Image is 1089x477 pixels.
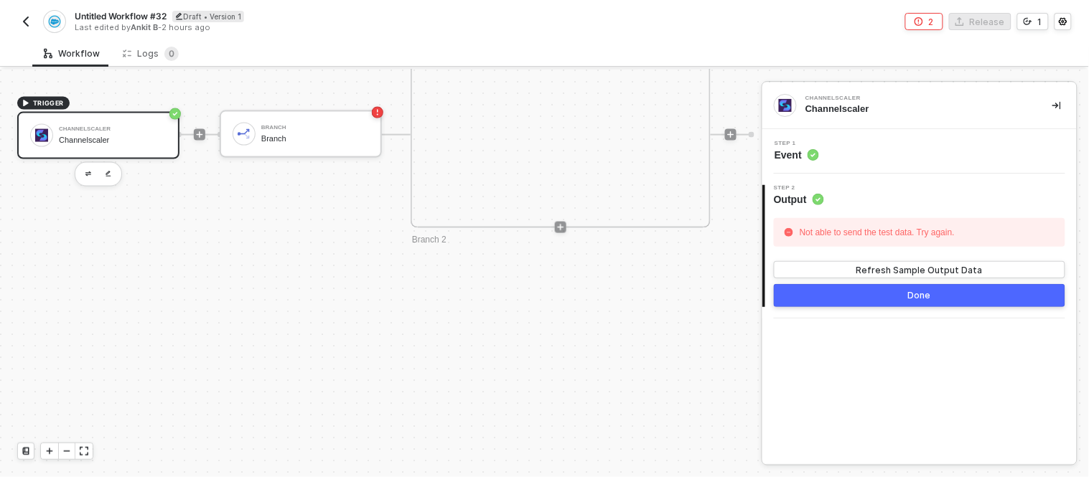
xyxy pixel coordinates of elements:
img: icon [35,129,48,142]
div: Last edited by - 2 hours ago [75,22,543,33]
div: Channelscaler [59,136,167,145]
span: icon-play [726,131,735,139]
button: edit-cred [100,166,117,183]
span: icon-play [22,99,30,108]
span: Event [775,148,819,162]
div: Draft • Version 1 [172,11,244,22]
div: Workflow [44,48,100,60]
img: edit-cred [85,171,91,176]
span: Output [774,192,824,207]
span: Ankit B [131,22,158,32]
div: Channelscaler [805,103,1029,115]
button: 2 [905,13,943,30]
div: Channelscaler [59,126,167,132]
div: Done [908,290,931,301]
div: Refresh Sample Output Data [856,264,983,276]
span: icon-minus [62,447,71,455]
img: integration-icon [779,99,792,112]
span: icon-error-page [372,107,383,118]
span: icon-versioning [1024,17,1032,26]
div: Logs [123,47,179,61]
span: icon-play [195,131,204,139]
div: Step 1Event [762,141,1077,162]
img: edit-cred [106,171,111,177]
span: icon-play [556,223,565,232]
div: Branch [261,125,369,131]
span: icon-edit [175,12,183,20]
button: Done [774,284,1065,307]
span: icon-error-page [915,17,923,26]
img: icon [238,128,251,141]
span: icon-collapse-right [1052,101,1061,110]
sup: 0 [164,47,179,61]
div: 2 [929,16,934,28]
span: icon-success-page [169,108,181,120]
span: Step 1 [775,141,819,146]
div: 1 [1038,16,1042,28]
button: Refresh Sample Output Data [774,261,1065,278]
button: back [17,13,34,30]
div: Not able to send the test data. Try again. [796,222,958,243]
span: icon-expand [80,447,88,455]
span: minus-circle [785,228,793,237]
button: edit-cred [80,166,97,183]
div: Channelscaler [805,95,1021,101]
span: TRIGGER [33,98,64,109]
div: Step 2Output Not able to send the test data. Try again.Refresh Sample Output DataDone [762,185,1077,307]
img: integration-icon [48,15,60,28]
div: Branch [261,134,369,143]
button: 1 [1017,13,1049,30]
div: Branch 2 [412,234,498,248]
span: Untitled Workflow #32 [75,10,167,22]
img: back [20,16,32,27]
span: icon-settings [1059,17,1067,26]
span: icon-play [45,447,54,455]
span: Step 2 [774,185,824,191]
button: Release [949,13,1011,30]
